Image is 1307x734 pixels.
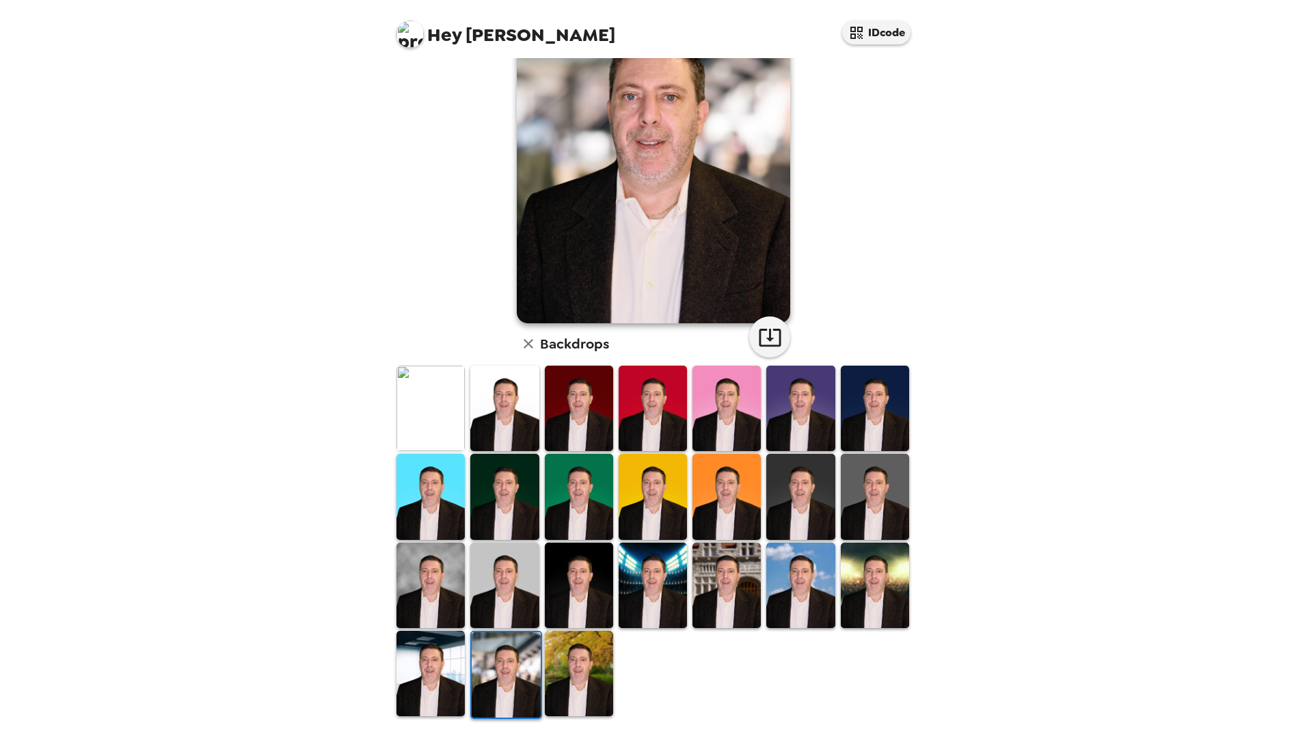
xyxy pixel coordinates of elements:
button: IDcode [842,21,911,44]
span: [PERSON_NAME] [396,14,615,44]
img: Original [396,366,465,451]
img: profile pic [396,21,424,48]
h6: Backdrops [540,333,609,355]
span: Hey [427,23,461,47]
